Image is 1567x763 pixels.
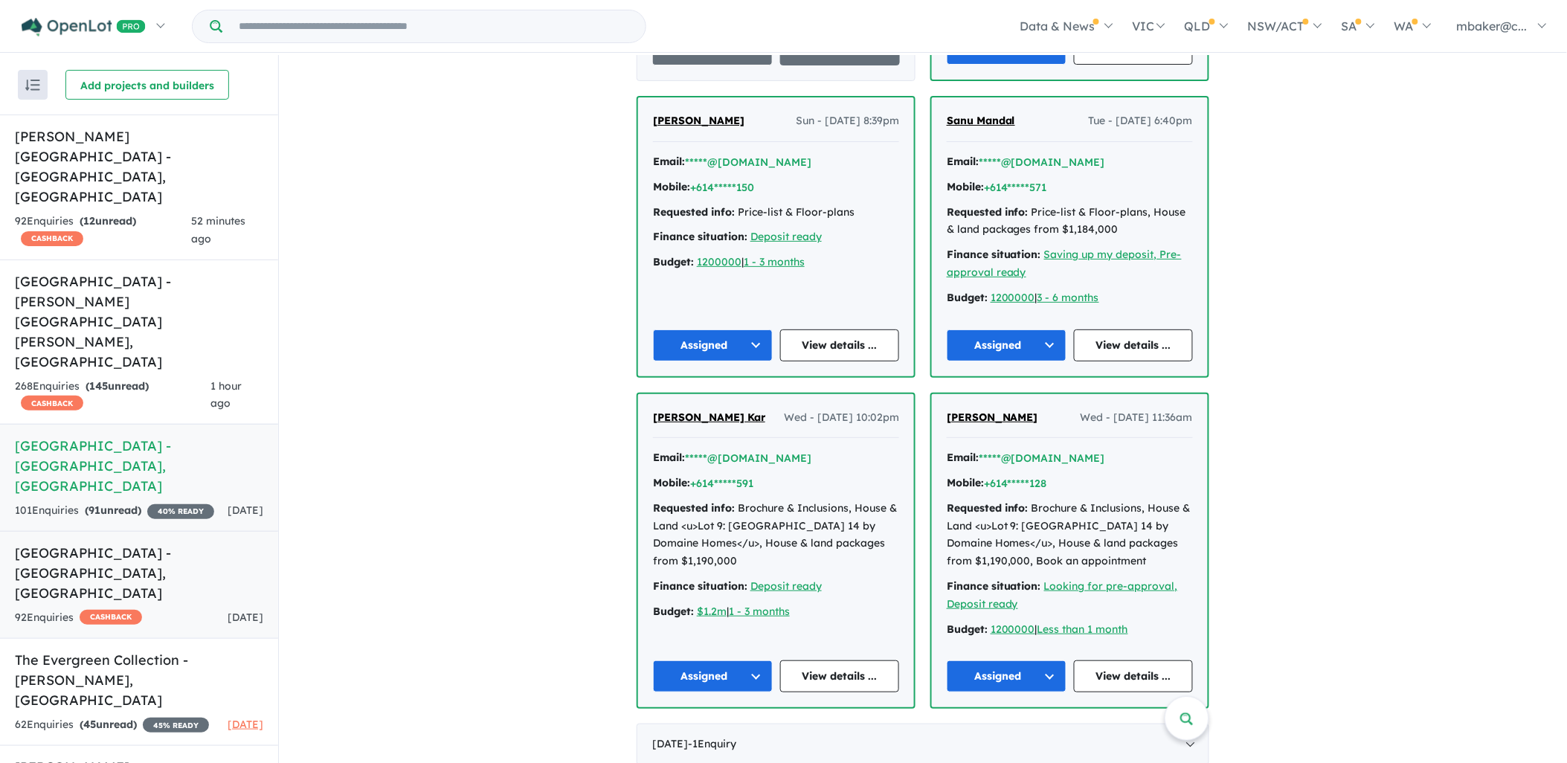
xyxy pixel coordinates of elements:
a: 1 - 3 months [744,255,805,268]
a: Deposit ready [750,230,822,243]
button: Assigned [947,660,1066,692]
div: Brochure & Inclusions, House & Land <u>Lot 9: [GEOGRAPHIC_DATA] 14 by Domaine Homes</u>, House & ... [947,500,1193,570]
strong: ( unread) [80,718,137,731]
a: $1.2m [697,605,727,618]
a: Less than 1 month [1037,622,1128,636]
strong: Mobile: [653,476,690,489]
a: Deposit ready [750,579,822,593]
a: 1200000 [991,291,1035,304]
span: CASHBACK [21,231,83,246]
u: 1200000 [697,255,741,268]
div: | [653,603,899,621]
input: Try estate name, suburb, builder or developer [225,10,643,42]
span: CASHBACK [21,396,83,411]
div: | [653,254,899,271]
h5: [PERSON_NAME][GEOGRAPHIC_DATA] - [GEOGRAPHIC_DATA] , [GEOGRAPHIC_DATA] [15,126,263,207]
span: 45 [83,718,96,731]
span: 145 [89,379,108,393]
a: Looking for pre-approval, Deposit ready [947,579,1178,611]
a: View details ... [780,329,900,361]
span: Sanu Mandal [947,114,1015,127]
a: View details ... [1074,329,1194,361]
a: [PERSON_NAME] [947,409,1038,427]
strong: Email: [947,155,979,168]
a: 1 - 3 months [729,605,790,618]
span: - 1 Enquir y [688,737,736,750]
a: 1200000 [991,622,1035,636]
h5: [GEOGRAPHIC_DATA] - [PERSON_NAME][GEOGRAPHIC_DATA][PERSON_NAME] , [GEOGRAPHIC_DATA] [15,271,263,372]
a: View details ... [780,660,900,692]
div: | [947,621,1193,639]
span: 45 % READY [143,718,209,733]
strong: Finance situation: [947,248,1041,261]
img: sort.svg [25,80,40,91]
strong: ( unread) [85,503,141,517]
a: View details ... [1074,660,1194,692]
strong: ( unread) [86,379,149,393]
h5: [GEOGRAPHIC_DATA] - [GEOGRAPHIC_DATA] , [GEOGRAPHIC_DATA] [15,543,263,603]
div: Price-list & Floor-plans [653,204,899,222]
span: [PERSON_NAME] [653,114,744,127]
strong: Mobile: [653,180,690,193]
strong: Finance situation: [947,579,1041,593]
div: Price-list & Floor-plans, House & land packages from $1,184,000 [947,204,1193,239]
strong: Budget: [947,291,988,304]
div: 268 Enquir ies [15,378,210,413]
span: mbaker@c... [1457,19,1528,33]
div: 62 Enquir ies [15,716,209,734]
span: CASHBACK [80,610,142,625]
strong: ( unread) [80,214,136,228]
strong: Finance situation: [653,230,747,243]
button: Assigned [653,329,773,361]
strong: Email: [653,155,685,168]
span: 1 hour ago [210,379,242,411]
button: Assigned [947,329,1066,361]
strong: Requested info: [653,205,735,219]
strong: Mobile: [947,476,984,489]
div: 92 Enquir ies [15,213,191,248]
strong: Requested info: [653,501,735,515]
strong: Budget: [653,605,694,618]
div: 92 Enquir ies [15,609,142,627]
span: Wed - [DATE] 10:02pm [784,409,899,427]
span: [PERSON_NAME] Kar [653,411,765,424]
span: 12 [83,214,95,228]
div: 101 Enquir ies [15,502,214,520]
span: 91 [89,503,100,517]
strong: Requested info: [947,501,1029,515]
button: Assigned [653,660,773,692]
h5: [GEOGRAPHIC_DATA] - [GEOGRAPHIC_DATA] , [GEOGRAPHIC_DATA] [15,436,263,496]
a: Sanu Mandal [947,112,1015,130]
strong: Email: [653,451,685,464]
span: 40 % READY [147,504,214,519]
a: 3 - 6 months [1037,291,1099,304]
span: [DATE] [228,718,263,731]
a: [PERSON_NAME] [653,112,744,130]
span: [DATE] [228,611,263,624]
strong: Mobile: [947,180,984,193]
strong: Budget: [947,622,988,636]
strong: Budget: [653,255,694,268]
span: Wed - [DATE] 11:36am [1081,409,1193,427]
h5: The Evergreen Collection - [PERSON_NAME] , [GEOGRAPHIC_DATA] [15,650,263,710]
a: Saving up my deposit, Pre-approval ready [947,248,1182,279]
div: | [947,289,1193,307]
span: Tue - [DATE] 6:40pm [1089,112,1193,130]
strong: Finance situation: [653,579,747,593]
button: Add projects and builders [65,70,229,100]
span: [DATE] [228,503,263,517]
strong: Requested info: [947,205,1029,219]
span: Sun - [DATE] 8:39pm [796,112,899,130]
span: 52 minutes ago [191,214,245,245]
